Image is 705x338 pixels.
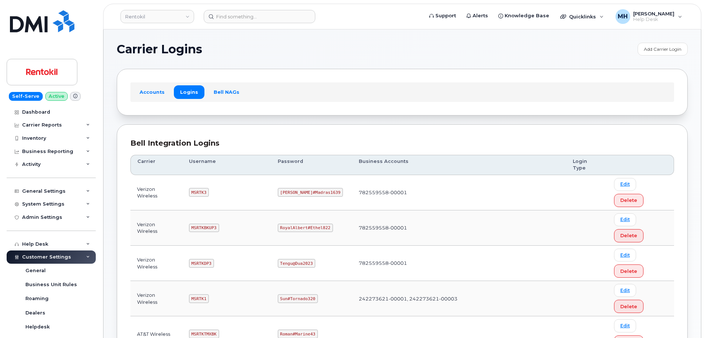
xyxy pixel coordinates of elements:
td: 782559558-00001 [352,246,566,281]
td: Verizon Wireless [130,246,182,281]
div: Bell Integration Logins [130,138,674,149]
button: Delete [614,264,643,278]
button: Delete [614,194,643,207]
a: Logins [174,85,204,99]
span: Delete [620,197,637,204]
th: Username [182,155,271,175]
code: MSRTK3 [189,188,209,197]
a: Bell NAGs [207,85,246,99]
a: Add Carrier Login [638,43,688,56]
td: 782559558-00001 [352,175,566,210]
th: Password [271,155,352,175]
a: Edit [614,213,636,226]
a: Edit [614,178,636,191]
a: Accounts [133,85,171,99]
th: Login Type [566,155,607,175]
span: Delete [620,303,637,310]
span: Carrier Logins [117,44,202,55]
th: Carrier [130,155,182,175]
span: Delete [620,232,637,239]
code: RoyalAlbert#Ethel822 [278,224,333,232]
span: Delete [620,268,637,275]
td: Verizon Wireless [130,175,182,210]
td: Verizon Wireless [130,210,182,246]
code: [PERSON_NAME]#Madras1639 [278,188,343,197]
code: MSRTKBKUP3 [189,224,219,232]
a: Edit [614,284,636,297]
th: Business Accounts [352,155,566,175]
code: MSRTKDP3 [189,259,214,268]
td: Verizon Wireless [130,281,182,316]
a: Edit [614,319,636,332]
td: 782559558-00001 [352,210,566,246]
code: MSRTK1 [189,294,209,303]
code: Sun#Tornado320 [278,294,318,303]
td: 242273621-00001, 242273621-00003 [352,281,566,316]
code: Tengu@Dua2023 [278,259,315,268]
iframe: Messenger Launcher [673,306,699,332]
button: Delete [614,300,643,313]
button: Delete [614,229,643,242]
a: Edit [614,249,636,261]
